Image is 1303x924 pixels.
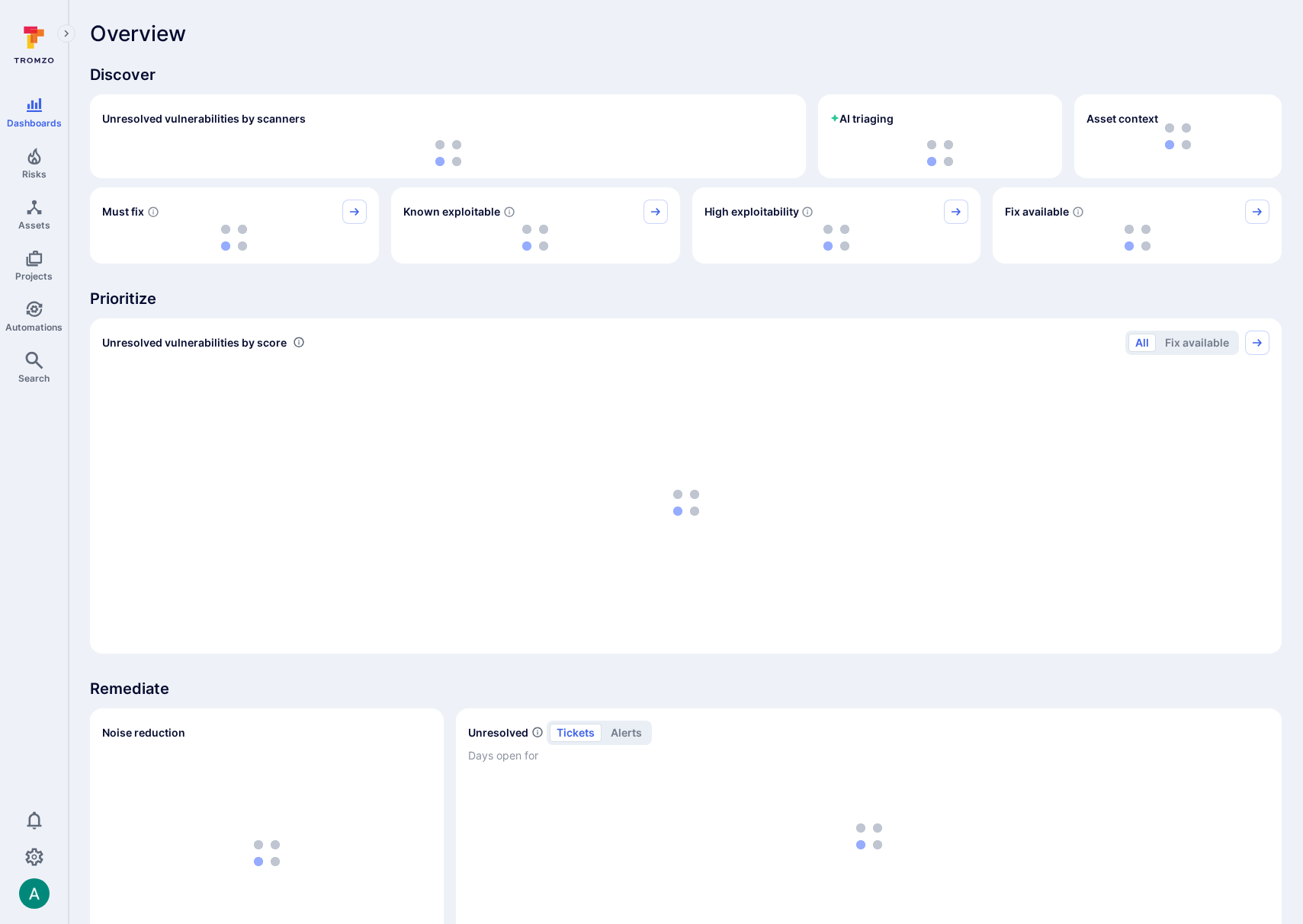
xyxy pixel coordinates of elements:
[221,225,247,251] img: Loading...
[18,372,50,384] span: Search
[550,724,602,742] button: tickets
[468,748,1269,763] span: Days open for
[90,187,379,264] div: Must fix
[830,111,894,126] h2: AI triaging
[102,224,367,251] div: loading spinner
[522,225,548,251] img: Loading...
[1005,204,1069,219] span: Fix available
[61,27,72,40] i: Expand navigation menu
[5,321,63,333] span: Automations
[147,206,159,218] svg: Risk score >=40 , missed SLA
[19,878,50,909] img: ACg8ocLSa5mPYBaXNx3eFu_EmspyJX0laNWN7cXOFirfQ7srZveEpg=s96-c
[19,878,50,909] div: Arjan Dehar
[102,204,144,219] span: Must fix
[22,168,47,180] span: Risks
[1128,334,1156,352] button: All
[993,187,1282,264] div: Fix available
[673,490,699,516] img: Loading...
[102,111,306,126] h2: Unresolved vulnerabilities by scanners
[403,224,668,251] div: loading spinner
[692,187,981,264] div: High exploitability
[801,206,814,218] svg: EPSS score ≥ 0.7
[1125,225,1151,251] img: Loading...
[1072,206,1084,218] svg: Vulnerabilities with fix available
[391,187,680,264] div: Known exploitable
[531,724,544,740] span: Number of unresolved items by priority and days open
[293,334,305,350] div: Number of vulnerabilities in status 'Open' 'Triaged' and 'In process' grouped by score
[102,726,185,739] span: Noise reduction
[57,24,75,43] button: Expand navigation menu
[468,725,528,740] h2: Unresolved
[90,288,1282,309] span: Prioritize
[102,364,1269,641] div: loading spinner
[90,64,1282,85] span: Discover
[1158,334,1236,352] button: Fix available
[254,840,280,866] img: Loading...
[7,117,62,129] span: Dashboards
[503,206,515,218] svg: Confirmed exploitable by KEV
[102,335,287,350] span: Unresolved vulnerabilities by score
[927,140,953,166] img: Loading...
[604,724,649,742] button: alerts
[704,224,969,251] div: loading spinner
[435,140,461,166] img: Loading...
[90,21,186,46] span: Overview
[403,204,500,219] span: Known exploitable
[18,219,50,231] span: Assets
[1005,224,1269,251] div: loading spinner
[102,140,794,166] div: loading spinner
[15,270,53,282] span: Projects
[1086,111,1158,126] span: Asset context
[823,225,849,251] img: Loading...
[830,140,1050,166] div: loading spinner
[704,204,799,219] span: High exploitability
[90,678,1282,699] span: Remediate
